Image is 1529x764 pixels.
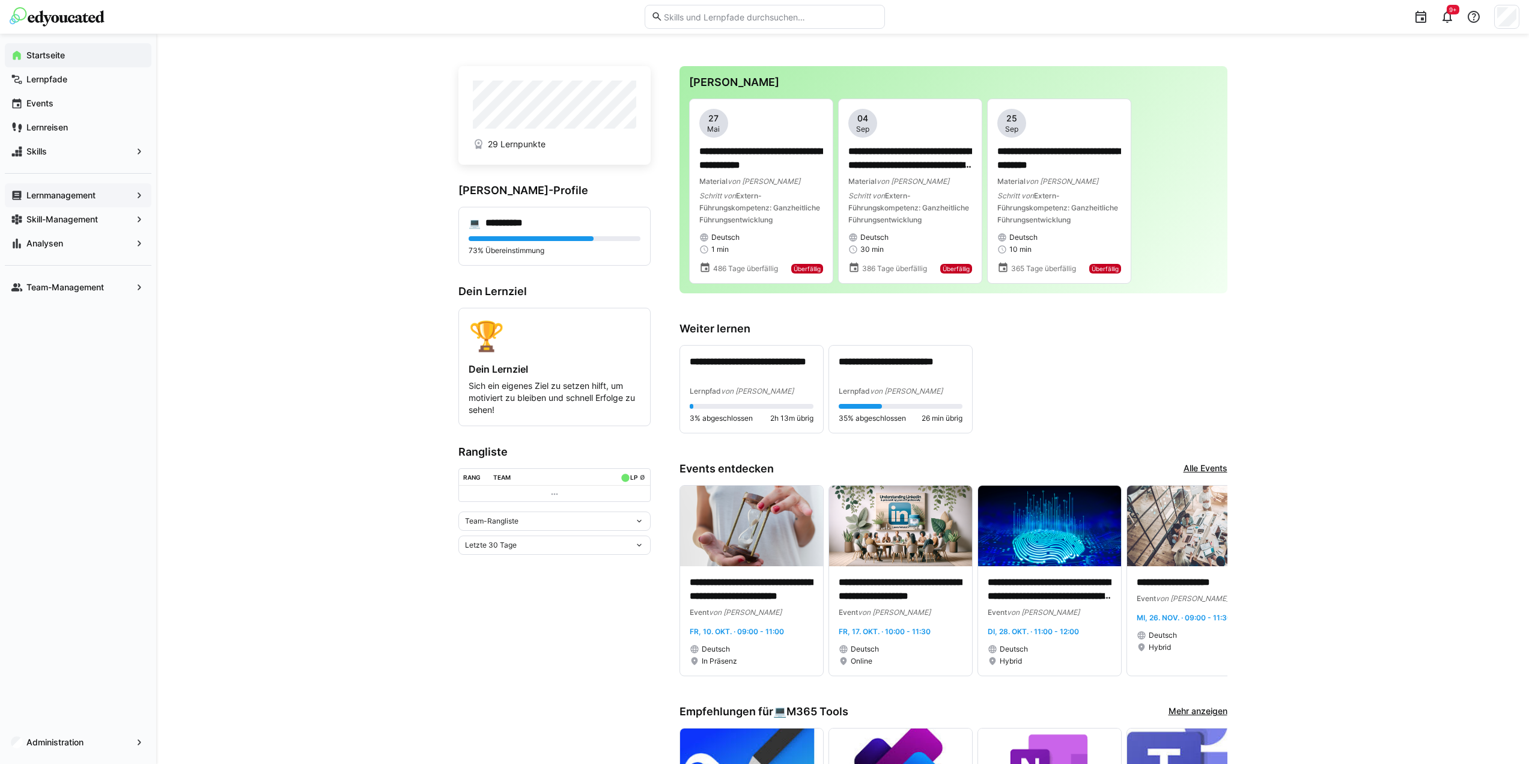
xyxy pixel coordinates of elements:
[721,387,794,396] span: von [PERSON_NAME]
[469,363,640,375] h4: Dein Lernziel
[690,608,709,617] span: Event
[458,184,651,197] h3: [PERSON_NAME]-Profile
[707,124,720,134] span: Mai
[860,233,889,242] span: Deutsch
[690,387,721,396] span: Lernpfad
[870,387,943,396] span: von [PERSON_NAME]
[1009,245,1032,254] span: 10 min
[839,608,858,617] span: Event
[728,177,800,186] span: von [PERSON_NAME]
[458,285,651,298] h3: Dein Lernziel
[690,627,784,636] span: Fr, 10. Okt. · 09:00 - 11:00
[860,245,884,254] span: 30 min
[640,471,645,481] a: ø
[851,656,872,666] span: Online
[851,644,879,654] span: Deutsch
[711,233,740,242] span: Deutsch
[679,705,848,718] h3: Empfehlungen für
[699,191,736,200] span: Schritt von
[679,462,774,475] h3: Events entdecken
[679,322,1227,335] h3: Weiter lernen
[1137,613,1232,622] span: Mi, 26. Nov. · 09:00 - 11:30
[1092,265,1119,272] span: Überfällig
[709,608,782,617] span: von [PERSON_NAME]
[702,656,737,666] span: In Präsenz
[773,705,848,718] div: 💻️
[848,191,885,200] span: Schritt von
[663,11,878,22] input: Skills und Lernpfade durchsuchen…
[862,264,927,274] span: 386 Tage überfällig
[858,608,931,617] span: von [PERSON_NAME]
[1127,486,1270,566] img: image
[1137,594,1156,603] span: Event
[702,644,730,654] span: Deutsch
[469,380,640,416] p: Sich ein eigenes Ziel zu setzen hilft, um motiviert zu bleiben und schnell Erfolge zu sehen!
[1000,644,1028,654] span: Deutsch
[988,608,1007,617] span: Event
[1006,112,1017,124] span: 25
[857,112,868,124] span: 04
[1449,6,1457,13] span: 9+
[839,627,931,636] span: Fr, 17. Okt. · 10:00 - 11:30
[997,191,1034,200] span: Schritt von
[699,191,820,224] span: Extern- Führungskompetenz: Ganzheitliche Führungsentwicklung
[465,540,517,550] span: Letzte 30 Tage
[488,138,546,150] span: 29 Lernpunkte
[699,177,728,186] span: Material
[1149,643,1171,652] span: Hybrid
[493,474,511,481] div: Team
[689,76,1218,89] h3: [PERSON_NAME]
[1156,594,1229,603] span: von [PERSON_NAME]
[877,177,949,186] span: von [PERSON_NAME]
[1184,462,1227,475] a: Alle Events
[1005,124,1018,134] span: Sep
[711,245,729,254] span: 1 min
[469,217,481,229] div: 💻️
[839,414,906,423] span: 35% abgeschlossen
[1007,608,1080,617] span: von [PERSON_NAME]
[848,191,969,224] span: Extern- Führungskompetenz: Ganzheitliche Führungsentwicklung
[978,486,1121,566] img: image
[848,177,877,186] span: Material
[997,191,1118,224] span: Extern- Führungskompetenz: Ganzheitliche Führungsentwicklung
[469,246,640,255] p: 73% Übereinstimmung
[997,177,1026,186] span: Material
[713,264,778,274] span: 486 Tage überfällig
[465,516,518,526] span: Team-Rangliste
[463,474,481,481] div: Rang
[1149,631,1177,640] span: Deutsch
[943,265,970,272] span: Überfällig
[469,318,640,353] div: 🏆
[708,112,719,124] span: 27
[856,124,869,134] span: Sep
[988,627,1079,636] span: Di, 28. Okt. · 11:00 - 12:00
[922,414,962,423] span: 26 min übrig
[690,414,753,423] span: 3% abgeschlossen
[770,414,813,423] span: 2h 13m übrig
[1000,656,1022,666] span: Hybrid
[630,474,637,481] div: LP
[1011,264,1076,274] span: 365 Tage überfällig
[786,705,848,718] span: M365 Tools
[839,387,870,396] span: Lernpfad
[794,265,821,272] span: Überfällig
[1009,233,1038,242] span: Deutsch
[680,486,823,566] img: image
[829,486,972,566] img: image
[1026,177,1098,186] span: von [PERSON_NAME]
[1169,705,1227,718] a: Mehr anzeigen
[458,445,651,459] h3: Rangliste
